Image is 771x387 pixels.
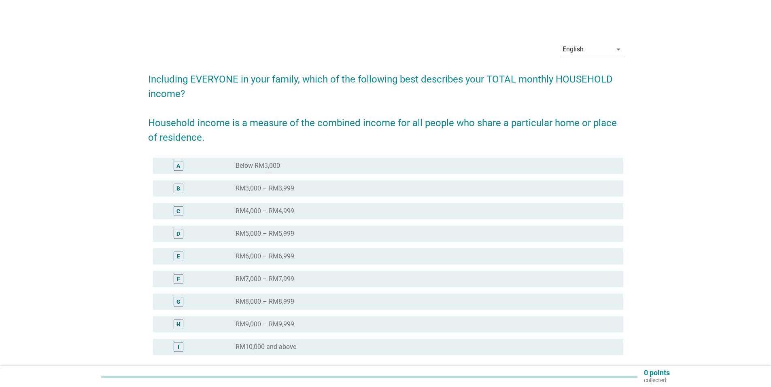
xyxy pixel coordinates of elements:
[563,46,584,53] div: English
[177,275,180,283] div: F
[236,298,294,306] label: RM8,000 – RM8,999
[177,252,180,261] div: E
[644,369,670,376] p: 0 points
[176,230,180,238] div: D
[236,162,280,170] label: Below RM3,000
[236,184,294,192] label: RM3,000 – RM3,999
[644,376,670,384] p: collected
[176,320,181,329] div: H
[236,343,296,351] label: RM10,000 and above
[236,320,294,328] label: RM9,000 – RM9,999
[148,64,623,145] h2: Including EVERYONE in your family, which of the following best describes your TOTAL monthly HOUSE...
[614,44,623,54] i: arrow_drop_down
[236,230,294,238] label: RM5,000 – RM5,999
[236,207,294,215] label: RM4,000 – RM4,999
[176,184,180,193] div: B
[236,252,294,260] label: RM6,000 – RM6,999
[176,162,180,170] div: A
[236,275,294,283] label: RM7,000 – RM7,999
[176,298,181,306] div: G
[176,207,180,216] div: C
[178,343,179,351] div: I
